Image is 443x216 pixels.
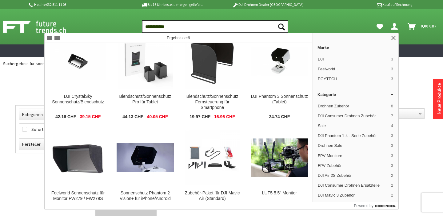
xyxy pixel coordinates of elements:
h1: Zu "sonnenschutz für field monitor" wurden Artikel gefunden! [15,84,428,93]
span: 8 [391,103,393,109]
span: 3 [391,153,393,159]
a: Sonnenschutz Phantom 2 Vision+ für iPhone/Android Sonnenschutz Phantom 2 Vision+ für iPhone/Android [112,125,178,216]
span: DJI Consumer Drohnen Zubehör [318,113,389,119]
img: Blendschutz/Sonnenschutz Pro für Tablet [118,33,173,89]
a: DJI Phantom 3 Sonnenschutz (Tablet) DJI Phantom 3 Sonnenschutz (Tablet) 24.74 CHF [246,28,313,125]
a: DJI CrystalSky Sonnenschutz/Blendschutz DJI CrystalSky Sonnenschutz/Blendschutz 42.16 CHF 39.15 CHF [45,28,111,125]
a: Blendschutz/Sonnenschutz Fernsteuerung für Smartphone Blendschutz/Sonnenschutz Fernsteuerung für ... [179,28,246,125]
div: Blendschutz/Sonnenschutz Pro für Tablet [117,94,174,105]
span: DJI Mavic 3 Zubehör [318,193,389,198]
span: 3 [391,143,393,148]
a: Powered by [354,202,398,210]
a: Feelworld Sonnenschutz für Monitor FW279 / FW279S Feelworld Sonnenschutz für Monitor FW279 / FW279S [45,125,111,216]
img: Sonnenschutz Phantom 2 Vision+ für iPhone/Android [117,143,174,172]
span: 40.05 CHF [147,114,168,120]
img: DJI Phantom 3 Sonnenschutz (Tablet) [251,47,308,75]
span: 3 [391,76,393,82]
img: Shop Futuretrends - zur Startseite wechseln [3,19,80,35]
button: Suchen [275,20,288,33]
span: 3 [391,56,393,62]
p: Kauf auf Rechnung [316,1,412,8]
span: Sale [318,123,389,129]
span: DJI Phantom 1-4 - Serie Zubehör [318,133,389,139]
label: Kategorien [19,109,82,120]
span: 42.16 CHF [55,114,76,120]
span: DJI [318,56,389,62]
span: 2 [391,193,393,198]
a: Kategorie [313,90,398,99]
img: Zubehör-Paket für DJI Mavic Air (Standard) [185,130,240,185]
span: PGYTECH [318,76,389,82]
span: 3 [391,163,393,168]
a: Marke [313,43,398,52]
span: 44.13 CHF [122,114,143,120]
span: Drohnen Sale [318,143,389,148]
span: 2 [391,173,393,178]
span: 3 [391,133,393,139]
span: 24.74 CHF [269,114,290,120]
label: Sofort lieferbar [19,124,82,135]
span: 0,00 CHF [421,21,437,31]
img: Feelworld Sonnenschutz für Monitor FW279 / FW279S [50,130,106,185]
span: 16.96 CHF [214,114,235,120]
a: Dein Konto [389,20,403,33]
a: Warenkorb [405,20,440,33]
span: FPV Monitore [318,153,389,159]
div: Feelworld Sonnenschutz für Monitor FW279 / FW279S [50,190,106,201]
div: DJI Phantom 3 Sonnenschutz (Tablet) [251,94,308,105]
div: LUT5 5.5" Monitor [251,190,308,196]
span: 4 [391,123,393,129]
span: Drohnen Zubehör [318,103,389,109]
span: DJI Air 2S Zubehör [318,173,389,178]
button: Mehr anzeigen… [315,201,396,211]
span: 2 [391,183,393,188]
a: Blendschutz/Sonnenschutz Pro für Tablet Blendschutz/Sonnenschutz Pro für Tablet 44.13 CHF 40.05 CHF [112,28,178,125]
img: DJI CrystalSky Sonnenschutz/Blendschutz [50,42,106,80]
span: Powered by [354,203,373,209]
span: 9 [188,35,190,40]
div: Zubehör-Paket für DJI Mavic Air (Standard) [184,190,241,201]
span: 3 [391,66,393,72]
span: Suchergebnis für sonnenschutz für field monitor [3,61,92,66]
span: FPV Zubehör [318,163,389,168]
input: Produkt, Marke, Kategorie, EAN, Artikelnummer… [142,20,288,33]
a: Meine Favoriten [373,20,386,33]
a: LUT5 5.5" Monitor LUT5 5.5" Monitor [246,125,313,216]
div: Sonnenschutz Phantom 2 Vision+ für iPhone/Android [117,190,174,201]
label: Hersteller [19,139,82,150]
img: LUT5 5.5" Monitor [251,138,308,178]
span: Feelworld [318,66,389,72]
p: Bis 16 Uhr bestellt, morgen geliefert. [124,1,220,8]
a: Neue Produkte [436,83,442,114]
span: Ergebnisse: [167,35,190,40]
p: DJI Drohnen Dealer [GEOGRAPHIC_DATA] [220,1,316,8]
span: 39.15 CHF [80,114,101,120]
span: 19.97 CHF [190,114,210,120]
span: 7 [391,113,393,119]
p: Hotline 032 511 11 03 [28,1,124,8]
img: Blendschutz/Sonnenschutz Fernsteuerung für Smartphone [185,33,240,89]
span: DJI Consumer Drohnen Ersatzteile [318,183,389,188]
div: Blendschutz/Sonnenschutz Fernsteuerung für Smartphone [184,94,241,110]
a: Zubehör-Paket für DJI Mavic Air (Standard) Zubehör-Paket für DJI Mavic Air (Standard) [179,125,246,216]
div: DJI CrystalSky Sonnenschutz/Blendschutz [50,94,106,105]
